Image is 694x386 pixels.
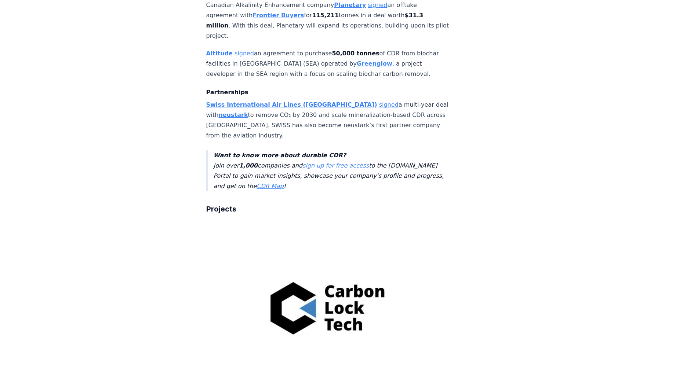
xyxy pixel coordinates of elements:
p: a multi-year deal with to remove CO₂ by 2030 and scale mineralization-based CDR across [GEOGRAPHI... [206,100,449,141]
strong: Partnerships [206,89,248,96]
a: Planetary [334,1,366,8]
a: neustark [218,111,248,118]
a: signed [368,1,387,8]
a: Swiss International Air Lines ([GEOGRAPHIC_DATA]) [206,101,377,108]
strong: $31.3 million [206,12,424,29]
a: sign up for free access [302,162,369,169]
p: an agreement to purchase of CDR from biochar facilities in [GEOGRAPHIC_DATA] (SEA) operated by , ... [206,48,449,79]
a: Greenglow [357,60,392,67]
a: CDR Map [257,183,283,190]
em: Join over companies and to the [DOMAIN_NAME] Portal to gain market insights, showcase your compan... [214,152,444,190]
a: signed [235,50,254,57]
a: Altitude [206,50,233,57]
strong: 115,211 [312,12,339,19]
a: Frontier Buyers [252,12,304,19]
strong: Projects [206,205,236,213]
a: signed [379,101,399,108]
img: blog post image [206,232,449,384]
strong: 50,000 tonnes [332,50,379,57]
strong: Want to know more about durable CDR? [214,152,346,159]
strong: 1,000 [239,162,258,169]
